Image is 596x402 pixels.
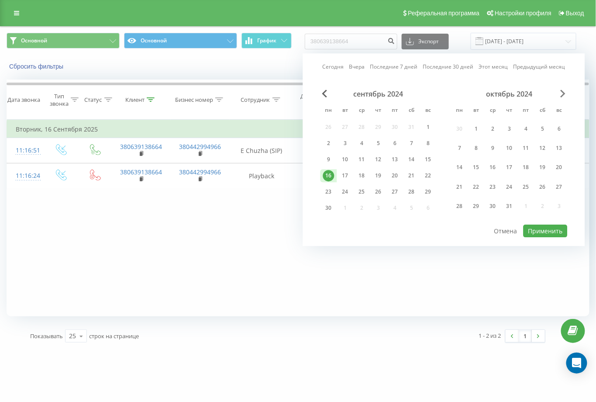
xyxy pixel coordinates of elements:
[554,162,565,173] div: 20
[454,142,465,154] div: 7
[487,162,499,173] div: 16
[125,96,145,104] div: Клиент
[337,153,354,166] div: вт 10 сент. 2024 г.
[7,96,40,104] div: Дата звонка
[551,140,568,156] div: вс 13 окт. 2024 г.
[487,181,499,193] div: 23
[451,90,568,98] div: октябрь 2024
[554,123,565,135] div: 6
[373,154,384,165] div: 12
[370,153,387,166] div: чт 12 сент. 2024 г.
[468,198,485,215] div: вт 29 окт. 2024 г.
[387,137,403,150] div: пт 6 сент. 2024 г.
[356,170,368,181] div: 18
[370,185,387,198] div: чт 26 сент. 2024 г.
[323,186,334,198] div: 23
[403,169,420,182] div: сб 21 сент. 2024 г.
[373,170,384,181] div: 19
[566,353,587,374] div: Open Intercom Messenger
[519,330,532,342] a: 1
[320,169,337,182] div: пн 16 сент. 2024 г.
[389,104,402,118] abbr: пятница
[322,90,327,97] span: Previous Month
[518,140,534,156] div: пт 11 окт. 2024 г.
[7,121,589,138] td: Вторник, 16 Сентября 2025
[423,121,434,133] div: 1
[323,63,344,71] a: Сегодня
[241,96,270,104] div: Сотрудник
[471,162,482,173] div: 15
[21,37,47,44] span: Основной
[503,104,516,118] abbr: четверг
[504,181,515,193] div: 24
[534,179,551,195] div: сб 26 окт. 2024 г.
[471,181,482,193] div: 22
[453,104,466,118] abbr: понедельник
[293,163,350,189] td: 00:05
[454,162,465,173] div: 14
[468,179,485,195] div: вт 22 окт. 2024 г.
[513,63,565,71] a: Предыдущий месяц
[551,159,568,176] div: вс 20 окт. 2024 г.
[370,169,387,182] div: чт 19 сент. 2024 г.
[501,121,518,137] div: чт 3 окт. 2024 г.
[323,170,334,181] div: 16
[566,10,584,17] span: Выход
[320,153,337,166] div: пн 9 сент. 2024 г.
[471,201,482,212] div: 29
[468,140,485,156] div: вт 8 окт. 2024 г.
[320,90,437,98] div: сентябрь 2024
[340,154,351,165] div: 10
[551,121,568,137] div: вс 6 окт. 2024 г.
[518,121,534,137] div: пт 4 окт. 2024 г.
[537,162,548,173] div: 19
[553,104,566,118] abbr: воскресенье
[389,138,401,149] div: 6
[551,179,568,195] div: вс 27 окт. 2024 г.
[451,140,468,156] div: пн 7 окт. 2024 г.
[422,104,435,118] abbr: воскресенье
[179,168,221,176] a: 380442994966
[468,121,485,137] div: вт 1 окт. 2024 г.
[323,202,334,214] div: 30
[423,138,434,149] div: 8
[405,104,418,118] abbr: суббота
[485,121,501,137] div: ср 2 окт. 2024 г.
[337,169,354,182] div: вт 17 сент. 2024 г.
[373,138,384,149] div: 5
[403,153,420,166] div: сб 14 сент. 2024 г.
[420,185,437,198] div: вс 29 сент. 2024 г.
[451,179,468,195] div: пн 21 окт. 2024 г.
[339,104,352,118] abbr: вторник
[340,170,351,181] div: 17
[485,198,501,215] div: ср 30 окт. 2024 г.
[501,179,518,195] div: чт 24 окт. 2024 г.
[423,154,434,165] div: 15
[420,121,437,134] div: вс 1 сент. 2024 г.
[520,123,532,135] div: 4
[479,63,508,71] a: Этот месяц
[354,185,370,198] div: ср 25 сент. 2024 г.
[7,33,120,49] button: Основной
[518,159,534,176] div: пт 18 окт. 2024 г.
[89,332,139,340] span: строк на странице
[403,137,420,150] div: сб 7 сент. 2024 г.
[520,162,532,173] div: 18
[520,181,532,193] div: 25
[504,142,515,154] div: 10
[534,121,551,137] div: сб 5 окт. 2024 г.
[485,140,501,156] div: ср 9 окт. 2024 г.
[356,186,368,198] div: 25
[30,332,63,340] span: Показывать
[534,159,551,176] div: сб 19 окт. 2024 г.
[356,138,368,149] div: 4
[501,159,518,176] div: чт 17 окт. 2024 г.
[389,186,401,198] div: 27
[337,137,354,150] div: вт 3 сент. 2024 г.
[487,142,499,154] div: 9
[179,142,221,151] a: 380442994966
[230,138,293,163] td: E Chuzha (SIP)
[323,138,334,149] div: 2
[354,153,370,166] div: ср 11 сент. 2024 г.
[487,201,499,212] div: 30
